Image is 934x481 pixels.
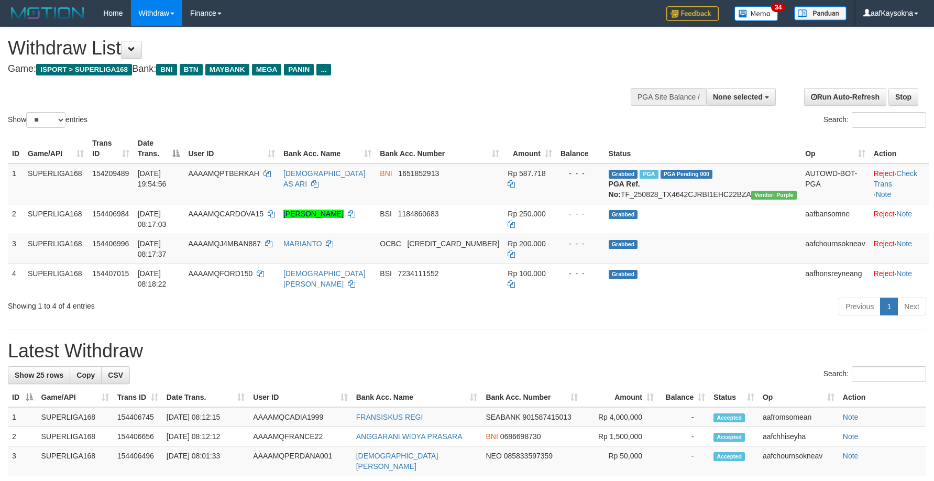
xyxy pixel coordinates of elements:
[283,169,366,188] a: [DEMOGRAPHIC_DATA] AS ARI
[751,191,797,200] span: Vendor URL: https://trx4.1velocity.biz
[188,210,263,218] span: AAAAMQCARDOVA15
[870,204,929,234] td: ·
[37,407,113,427] td: SUPERLIGA168
[823,366,926,382] label: Search:
[713,413,745,422] span: Accepted
[356,452,438,471] a: [DEMOGRAPHIC_DATA][PERSON_NAME]
[37,427,113,446] td: SUPERLIGA168
[283,210,344,218] a: [PERSON_NAME]
[76,371,95,379] span: Copy
[713,452,745,461] span: Accepted
[631,88,706,106] div: PGA Site Balance /
[486,413,520,421] span: SEABANK
[582,446,658,476] td: Rp 50,000
[8,112,87,128] label: Show entries
[843,432,859,441] a: Note
[609,240,638,249] span: Grabbed
[279,134,376,163] th: Bank Acc. Name: activate to sort column ascending
[561,209,600,219] div: - - -
[376,134,503,163] th: Bank Acc. Number: activate to sort column ascending
[249,407,351,427] td: AAAAMQCADIA1999
[380,169,392,178] span: BNI
[666,6,719,21] img: Feedback.jpg
[880,298,898,315] a: 1
[36,64,132,75] span: ISPORT > SUPERLIGA168
[88,134,134,163] th: Trans ID: activate to sort column ascending
[8,446,37,476] td: 3
[504,452,553,460] span: Copy 085833597359 to clipboard
[398,169,439,178] span: Copy 1651852913 to clipboard
[162,446,249,476] td: [DATE] 08:01:33
[162,427,249,446] td: [DATE] 08:12:12
[162,407,249,427] td: [DATE] 08:12:15
[561,268,600,279] div: - - -
[26,112,65,128] select: Showentries
[709,388,759,407] th: Status: activate to sort column ascending
[896,239,912,248] a: Note
[113,446,162,476] td: 154406496
[8,407,37,427] td: 1
[801,134,870,163] th: Op: activate to sort column ascending
[713,433,745,442] span: Accepted
[188,169,259,178] span: AAAAMQPTBERKAH
[249,388,351,407] th: User ID: activate to sort column ascending
[283,239,322,248] a: MARIANTO
[870,134,929,163] th: Action
[8,388,37,407] th: ID: activate to sort column descending
[874,169,895,178] a: Reject
[759,446,839,476] td: aafchournsokneav
[8,234,24,264] td: 3
[92,210,129,218] span: 154406984
[24,163,88,204] td: SUPERLIGA168
[713,93,763,101] span: None selected
[8,341,926,362] h1: Latest Withdraw
[508,169,545,178] span: Rp 587.718
[896,269,912,278] a: Note
[92,239,129,248] span: 154406996
[759,407,839,427] td: aafromsomean
[249,446,351,476] td: AAAAMQPERDANA001
[8,427,37,446] td: 2
[8,264,24,293] td: 4
[508,210,545,218] span: Rp 250.000
[888,88,918,106] a: Stop
[380,210,392,218] span: BSI
[205,64,249,75] span: MAYBANK
[839,298,881,315] a: Previous
[874,239,895,248] a: Reject
[138,210,167,228] span: [DATE] 08:17:03
[398,269,439,278] span: Copy 7234111552 to clipboard
[609,180,640,199] b: PGA Ref. No:
[876,190,892,199] a: Note
[138,269,167,288] span: [DATE] 08:18:22
[801,204,870,234] td: aafbansomne
[734,6,778,21] img: Button%20Memo.svg
[508,269,545,278] span: Rp 100.000
[640,170,658,179] span: Marked by aafchhiseyha
[486,432,498,441] span: BNI
[162,388,249,407] th: Date Trans.: activate to sort column ascending
[706,88,776,106] button: None selected
[252,64,282,75] span: MEGA
[37,446,113,476] td: SUPERLIGA168
[8,134,24,163] th: ID
[582,407,658,427] td: Rp 4,000,000
[759,427,839,446] td: aafchhiseyha
[486,452,501,460] span: NEO
[356,432,463,441] a: ANGGARANI WIDYA PRASARA
[8,5,87,21] img: MOTION_logo.png
[188,239,261,248] span: AAAAMQJ4MBAN887
[896,210,912,218] a: Note
[138,169,167,188] span: [DATE] 19:54:56
[188,269,252,278] span: AAAAMQFORD150
[8,38,612,59] h1: Withdraw List
[801,234,870,264] td: aafchournsokneav
[24,204,88,234] td: SUPERLIGA168
[823,112,926,128] label: Search:
[8,163,24,204] td: 1
[8,297,381,311] div: Showing 1 to 4 of 4 entries
[184,134,279,163] th: User ID: activate to sort column ascending
[249,427,351,446] td: AAAAMQFRANCE22
[522,413,571,421] span: Copy 901587415013 to clipboard
[113,407,162,427] td: 154406745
